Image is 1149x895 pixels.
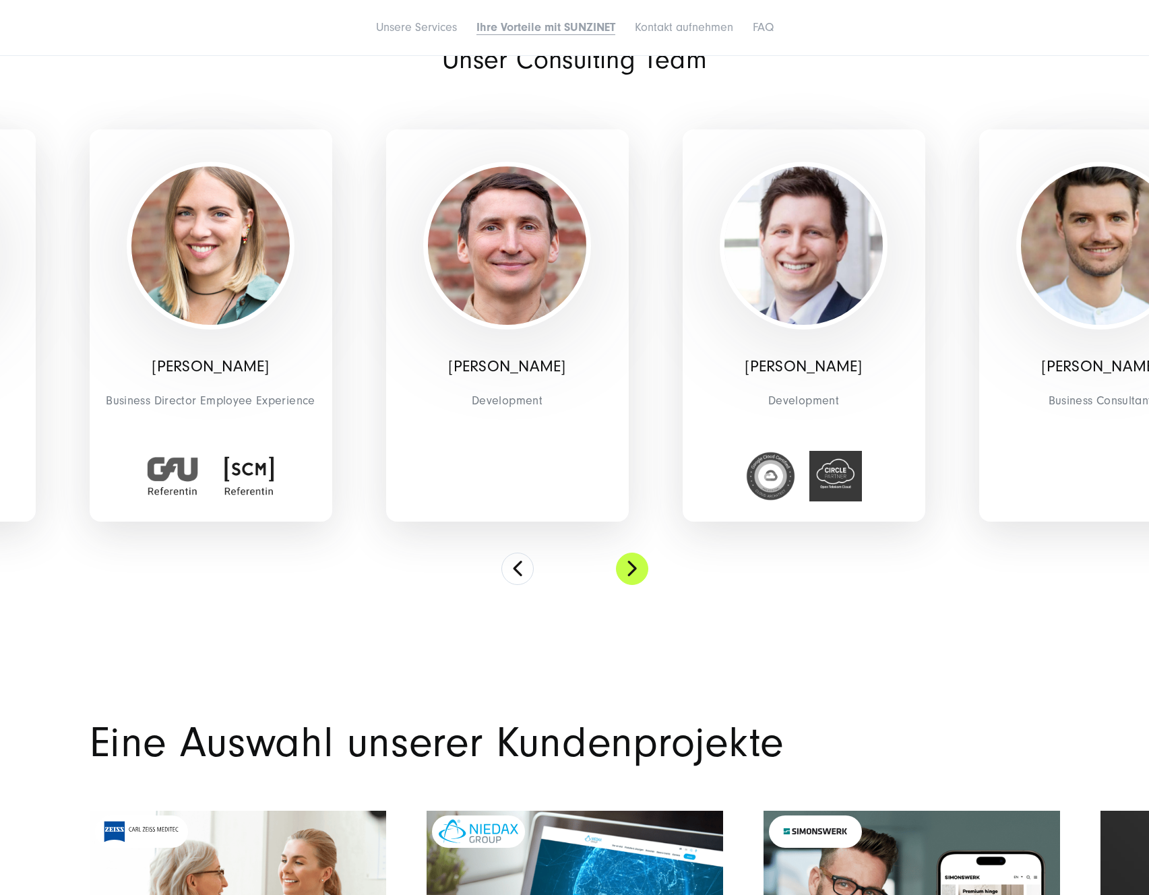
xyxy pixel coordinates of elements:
img: GFU Referentin [141,451,204,501]
span: Business Director Employee Experience [100,390,322,411]
img: Carl Zeiss Meditec Logo [102,819,181,844]
h2: Unser Consulting Team [272,47,878,73]
a: Kontakt aufnehmen [635,20,733,34]
img: SCM Referentin Badge Digitalagentur SUNZINET [218,451,281,501]
a: Unsere Services [376,20,457,34]
span: Development [693,390,915,411]
h2: Eine Auswahl unserer Kundenprojekte [90,722,1060,764]
img: Eva Rüttgers - Teamlead Digital Workplace und UX Consultant - SUNZINET [131,166,290,325]
a: FAQ [753,20,774,34]
img: Florian-Spreemann-570x570 [428,166,586,325]
p: [PERSON_NAME] [693,357,915,377]
img: Circle Partner Open Telekom Open Telekom Cloud Logo auf Magenta Hintergrund [809,451,862,501]
img: google-professional-cloud-architect-digitalagentur-SUNZINET [745,451,796,501]
p: [PERSON_NAME] [100,357,322,377]
a: Ihre Vorteile mit SUNZINET [476,20,615,34]
p: [PERSON_NAME] [396,357,619,377]
img: Logo Siemonswerk [776,825,855,838]
span: Development [396,390,619,411]
img: Kevin Szabò - Knowledge Lead Enterprise Architecture & Senior Developer - SUNZINET [724,166,883,325]
img: logo_niedaxgroup [439,820,518,843]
